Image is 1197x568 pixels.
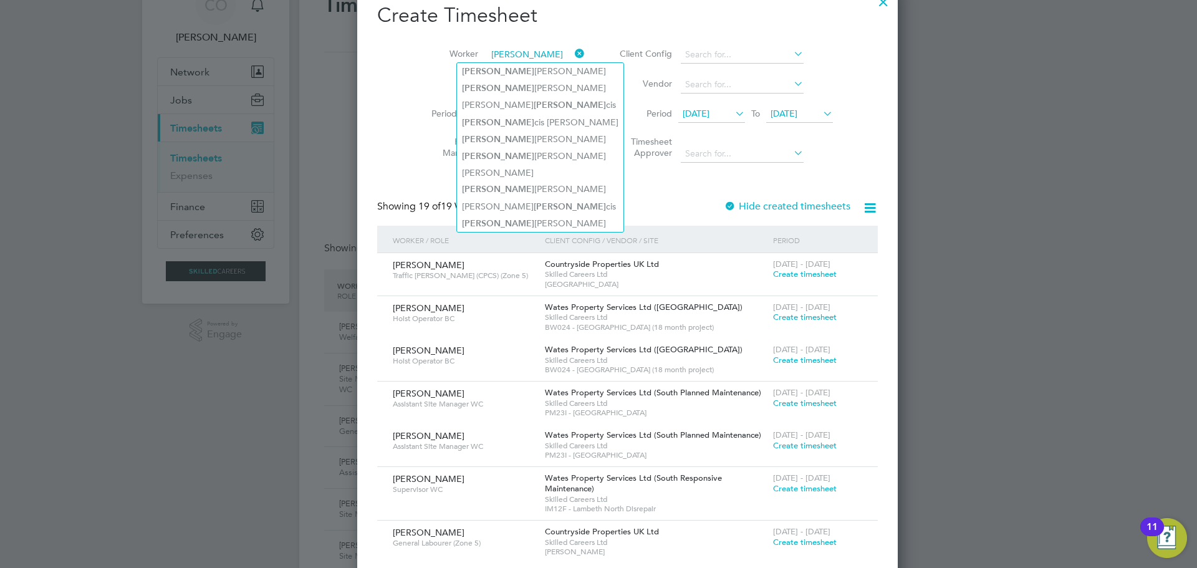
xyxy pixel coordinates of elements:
input: Search for... [681,46,804,64]
span: Wates Property Services Ltd (South Planned Maintenance) [545,387,761,398]
span: [PERSON_NAME] [393,345,464,356]
div: Showing [377,200,493,213]
li: [PERSON_NAME] cis [457,97,623,113]
span: BW024 - [GEOGRAPHIC_DATA] (18 month project) [545,322,767,332]
span: Skilled Careers Ltd [545,269,767,279]
div: Period [770,226,865,254]
span: Create timesheet [773,483,837,494]
label: Period Type [422,108,478,119]
span: [DATE] - [DATE] [773,344,830,355]
span: Create timesheet [773,398,837,408]
li: cis [PERSON_NAME] [457,114,623,131]
span: [GEOGRAPHIC_DATA] [545,279,767,289]
label: Timesheet Approver [616,136,672,158]
span: Wates Property Services Ltd (South Responsive Maintenance) [545,473,722,494]
b: [PERSON_NAME] [534,201,606,212]
span: Skilled Careers Ltd [545,355,767,365]
span: BW024 - [GEOGRAPHIC_DATA] (18 month project) [545,365,767,375]
span: [DATE] [683,108,709,119]
span: [DATE] - [DATE] [773,259,830,269]
li: [PERSON_NAME] [457,131,623,148]
li: [PERSON_NAME] cis [457,198,623,215]
span: Create timesheet [773,355,837,365]
span: [PERSON_NAME] [393,473,464,484]
span: Wates Property Services Ltd (South Planned Maintenance) [545,430,761,440]
span: [DATE] [771,108,797,119]
b: [PERSON_NAME] [462,83,534,94]
b: [PERSON_NAME] [462,66,534,77]
input: Search for... [487,46,585,64]
b: [PERSON_NAME] [462,184,534,195]
span: Traffic [PERSON_NAME] (CPCS) (Zone 5) [393,271,536,281]
span: General Labourer (Zone 5) [393,538,536,548]
label: Hiring Manager [422,136,478,158]
label: Period [616,108,672,119]
li: [PERSON_NAME] [457,80,623,97]
label: Worker [422,48,478,59]
h2: Create Timesheet [377,2,878,29]
b: [PERSON_NAME] [462,134,534,145]
span: Create timesheet [773,537,837,547]
span: [DATE] - [DATE] [773,473,830,483]
div: Client Config / Vendor / Site [542,226,770,254]
span: PM23I - [GEOGRAPHIC_DATA] [545,408,767,418]
span: To [748,105,764,122]
label: Client Config [616,48,672,59]
li: [PERSON_NAME] [457,165,623,181]
span: Skilled Careers Ltd [545,398,767,408]
label: Site [422,78,478,89]
input: Search for... [681,145,804,163]
span: [PERSON_NAME] [393,388,464,399]
span: IM12F - Lambeth North Disrepair [545,504,767,514]
span: Wates Property Services Ltd ([GEOGRAPHIC_DATA]) [545,302,743,312]
label: Hide created timesheets [724,200,850,213]
span: 19 Workers [418,200,491,213]
span: Assistant Site Manager WC [393,441,536,451]
b: [PERSON_NAME] [462,151,534,161]
span: [DATE] - [DATE] [773,430,830,440]
input: Search for... [681,76,804,94]
li: [PERSON_NAME] [457,215,623,232]
b: [PERSON_NAME] [534,100,606,110]
span: [PERSON_NAME] [393,527,464,538]
span: Skilled Careers Ltd [545,441,767,451]
span: Supervisor WC [393,484,536,494]
div: 11 [1147,527,1158,543]
span: Create timesheet [773,269,837,279]
span: Skilled Careers Ltd [545,312,767,322]
span: Assistant Site Manager WC [393,399,536,409]
span: [DATE] - [DATE] [773,526,830,537]
span: Hoist Operator BC [393,356,536,366]
span: [PERSON_NAME] [393,259,464,271]
div: Worker / Role [390,226,542,254]
span: [PERSON_NAME] [393,430,464,441]
span: Skilled Careers Ltd [545,537,767,547]
span: Wates Property Services Ltd ([GEOGRAPHIC_DATA]) [545,344,743,355]
span: Create timesheet [773,312,837,322]
span: Countryside Properties UK Ltd [545,526,659,537]
span: [DATE] - [DATE] [773,302,830,312]
span: Hoist Operator BC [393,314,536,324]
button: Open Resource Center, 11 new notifications [1147,518,1187,558]
span: [DATE] - [DATE] [773,387,830,398]
span: [PERSON_NAME] [393,302,464,314]
span: Skilled Careers Ltd [545,494,767,504]
span: [PERSON_NAME] [545,547,767,557]
li: [PERSON_NAME] [457,148,623,165]
span: Create timesheet [773,440,837,451]
li: [PERSON_NAME] [457,181,623,198]
label: Vendor [616,78,672,89]
span: 19 of [418,200,441,213]
b: [PERSON_NAME] [462,117,534,128]
b: [PERSON_NAME] [462,218,534,229]
li: [PERSON_NAME] [457,63,623,80]
span: Countryside Properties UK Ltd [545,259,659,269]
span: PM23I - [GEOGRAPHIC_DATA] [545,450,767,460]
